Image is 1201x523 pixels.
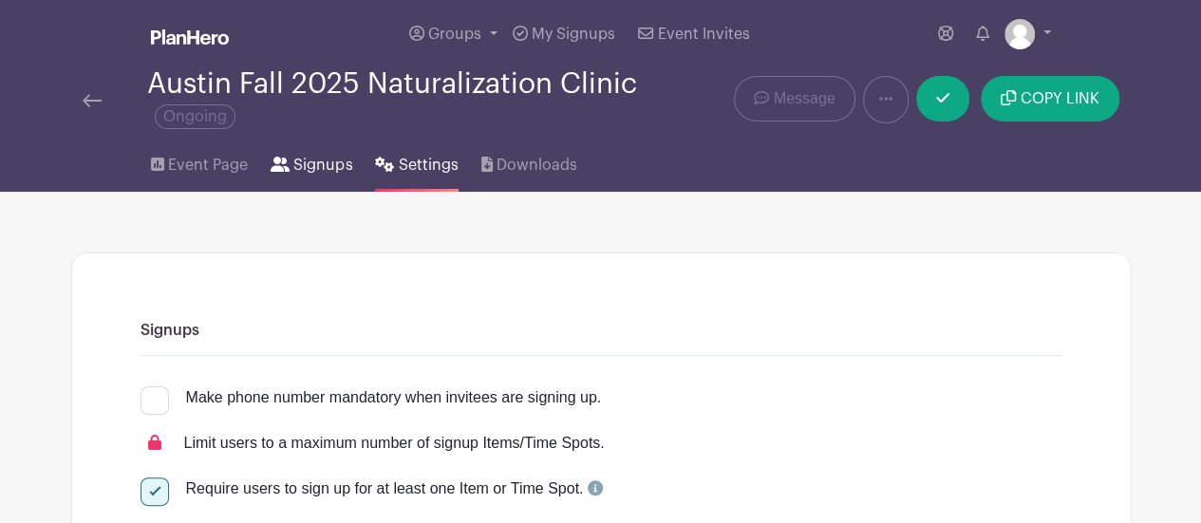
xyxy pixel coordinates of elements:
button: COPY LINK [981,76,1118,121]
span: My Signups [532,27,615,42]
a: Settings [375,131,458,192]
span: Settings [399,154,459,177]
img: logo_white-6c42ec7e38ccf1d336a20a19083b03d10ae64f83f12c07503d8b9e83406b4c7d.svg [151,29,229,45]
span: Downloads [497,154,577,177]
img: back-arrow-29a5d9b10d5bd6ae65dc969a981735edf675c4d7a1fe02e03b50dbd4ba3cdb55.svg [83,94,102,107]
div: Limit users to a maximum number of signup Items/Time Spots. [184,432,605,455]
a: Message [734,76,854,121]
span: Ongoing [155,104,235,129]
span: Event Invites [658,27,750,42]
h6: Signups [141,322,1061,340]
div: Require users to sign up for at least one Item or Time Spot. [186,477,603,500]
div: Austin Fall 2025 Naturalization Clinic [147,68,663,131]
span: COPY LINK [1021,91,1099,106]
span: Signups [293,154,352,177]
span: Groups [428,27,481,42]
div: Make phone number mandatory when invitees are signing up. [186,386,602,409]
a: Event Page [151,131,248,192]
img: default-ce2991bfa6775e67f084385cd625a349d9dcbb7a52a09fb2fda1e96e2d18dcdb.png [1004,19,1035,49]
span: Event Page [168,154,248,177]
a: Signups [271,131,352,192]
span: Message [774,87,835,110]
a: Downloads [481,131,577,192]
